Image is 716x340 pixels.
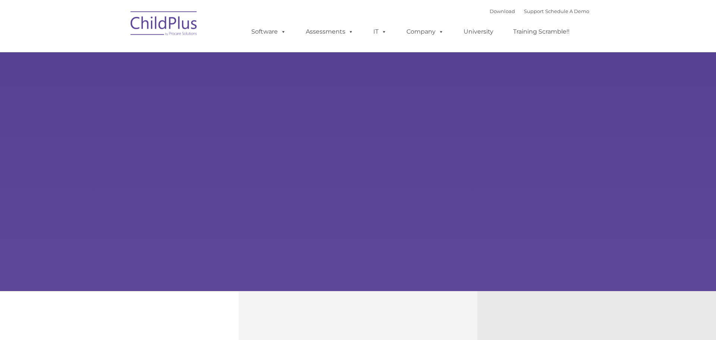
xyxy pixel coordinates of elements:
a: Schedule A Demo [545,8,589,14]
a: Software [244,24,293,39]
img: ChildPlus by Procare Solutions [127,6,201,43]
a: Download [490,8,515,14]
font: | [490,8,589,14]
a: Assessments [298,24,361,39]
a: Training Scramble!! [506,24,577,39]
a: Company [399,24,451,39]
a: IT [366,24,394,39]
a: University [456,24,501,39]
a: Support [524,8,544,14]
